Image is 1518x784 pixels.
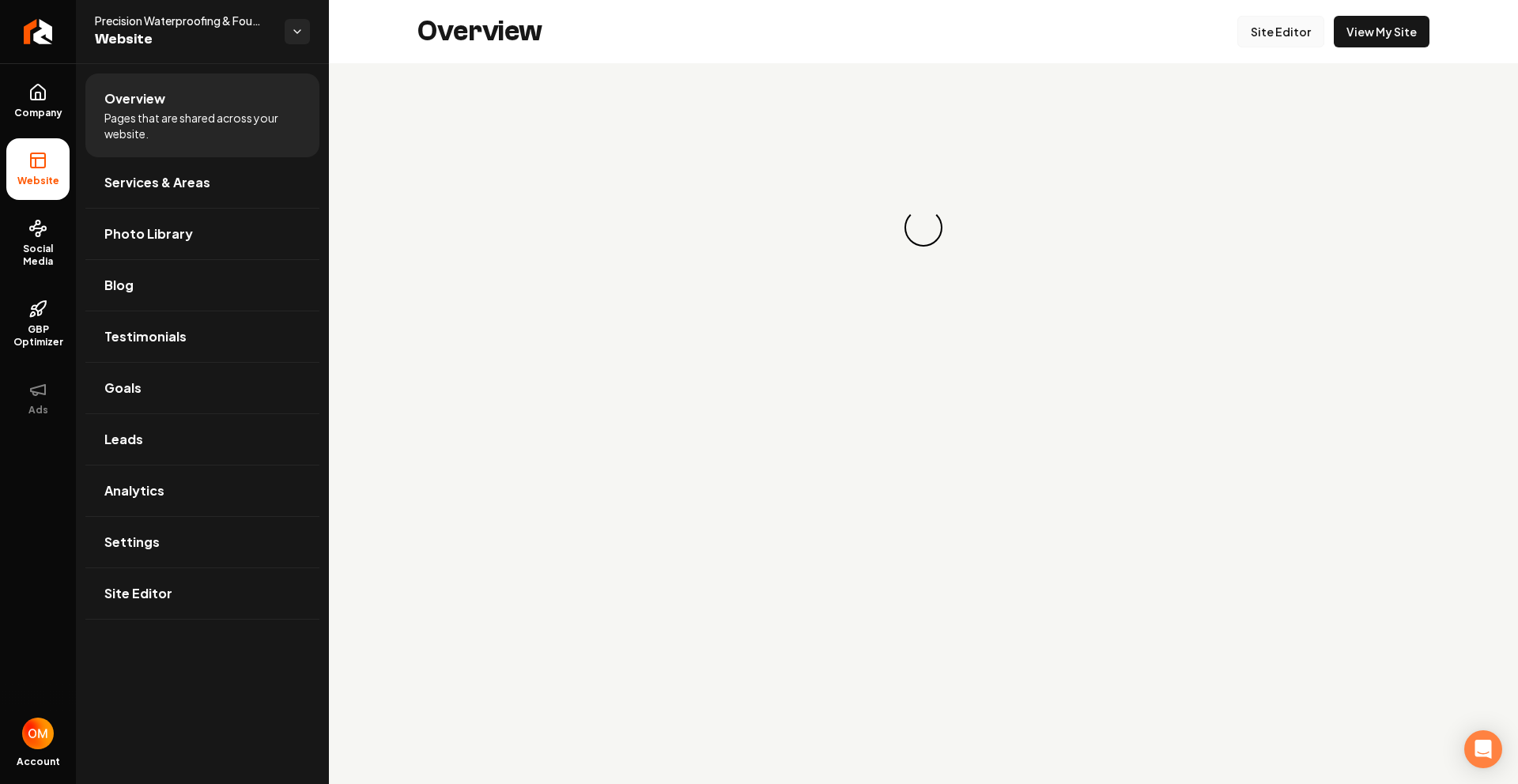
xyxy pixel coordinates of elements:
[6,206,70,281] a: Social Media
[104,430,143,449] span: Leads
[22,718,54,749] button: Open user button
[8,107,69,119] span: Company
[104,89,165,108] span: Overview
[95,13,272,28] span: Precision Waterproofing & Foundation Repair
[85,363,319,413] a: Goals
[6,70,70,132] a: Company
[1334,16,1429,47] a: View My Site
[104,110,300,141] span: Pages that are shared across your website.
[104,533,160,552] span: Settings
[6,367,70,429] button: Ads
[104,481,164,500] span: Analytics
[85,517,319,567] a: Settings
[22,404,55,416] span: Ads
[85,465,319,516] a: Analytics
[95,28,272,51] span: Website
[6,287,70,361] a: GBP Optimizer
[104,327,187,346] span: Testimonials
[85,260,319,311] a: Blog
[17,756,60,768] span: Account
[104,584,172,603] span: Site Editor
[24,19,53,44] img: Rebolt Logo
[22,718,54,749] img: Omar Molai
[85,568,319,619] a: Site Editor
[11,175,66,187] span: Website
[104,224,193,243] span: Photo Library
[6,323,70,349] span: GBP Optimizer
[85,414,319,465] a: Leads
[85,157,319,208] a: Services & Areas
[104,173,210,192] span: Services & Areas
[897,201,950,254] div: Loading
[417,16,542,47] h2: Overview
[6,243,70,268] span: Social Media
[1237,16,1324,47] a: Site Editor
[1464,730,1502,768] div: Open Intercom Messenger
[85,311,319,362] a: Testimonials
[85,209,319,259] a: Photo Library
[104,379,142,398] span: Goals
[104,276,134,295] span: Blog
